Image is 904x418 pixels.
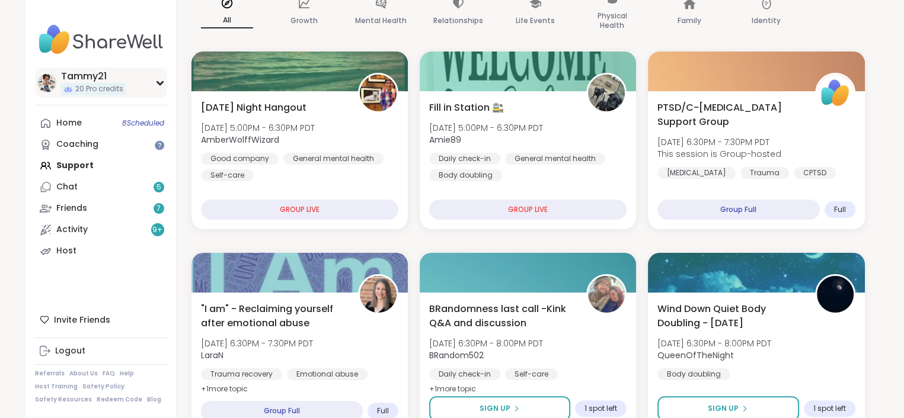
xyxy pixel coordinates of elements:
a: Home8Scheduled [35,112,167,134]
div: Host [56,245,76,257]
a: Activity9+ [35,219,167,240]
div: Trauma [740,167,789,179]
p: Relationships [433,14,483,28]
b: LaraN [201,349,223,361]
img: Amie89 [588,75,625,111]
a: FAQ [103,369,115,378]
div: Daily check-in [429,153,500,165]
div: General mental health [505,153,605,165]
div: Coaching [56,139,98,150]
a: Chat5 [35,176,167,198]
img: Tammy21 [37,73,56,92]
span: Sign Up [708,403,739,414]
a: Friends7 [35,198,167,219]
span: Full [377,406,389,416]
b: Amie89 [429,134,461,146]
div: General mental health [283,153,384,165]
div: GROUP LIVE [429,200,627,220]
img: ShareWell [817,75,854,111]
img: QueenOfTheNight [817,276,854,313]
img: AmberWolffWizard [360,75,397,111]
a: Safety Resources [35,396,92,404]
a: Host Training [35,382,78,391]
div: Self-care [505,368,558,380]
span: [DATE] 5:00PM - 6:30PM PDT [201,122,315,134]
span: [DATE] 6:30PM - 7:30PM PDT [657,136,781,148]
span: [DATE] 6:30PM - 8:00PM PDT [429,337,543,349]
span: 8 Scheduled [122,118,164,128]
a: Host [35,240,167,262]
div: Body doubling [657,368,730,380]
span: Wind Down Quiet Body Doubling - [DATE] [657,302,801,330]
span: Sign Up [480,403,510,414]
span: [DATE] 5:00PM - 6:30PM PDT [429,122,543,134]
div: Emotional abuse [287,368,368,380]
span: [DATE] 6:30PM - 7:30PM PDT [201,337,313,349]
a: Help [120,369,134,378]
p: All [201,13,253,28]
span: "I am" - Reclaiming yourself after emotional abuse [201,302,345,330]
div: Chat [56,181,78,193]
span: 9 + [152,225,162,235]
img: ShareWell Nav Logo [35,19,167,60]
p: Mental Health [355,14,407,28]
p: Growth [290,14,318,28]
a: Referrals [35,369,65,378]
span: Full [834,205,846,214]
span: 5 [156,182,161,192]
div: Friends [56,202,87,214]
b: AmberWolffWizard [201,134,279,146]
img: LaraN [360,276,397,313]
iframe: Spotlight [155,140,164,150]
div: Good company [201,153,279,165]
div: Logout [55,345,85,357]
span: PTSD/C-[MEDICAL_DATA] Support Group [657,101,801,129]
div: Group Full [657,200,819,220]
a: Blog [147,396,161,404]
a: Coaching [35,134,167,155]
p: Life Events [516,14,555,28]
span: Fill in Station 🚉 [429,101,504,115]
span: [DATE] 6:30PM - 8:00PM PDT [657,337,771,349]
a: About Us [69,369,98,378]
div: GROUP LIVE [201,200,398,220]
img: BRandom502 [588,276,625,313]
span: [DATE] Night Hangout [201,101,306,115]
div: Self-care [201,169,254,181]
span: 1 spot left [813,404,846,413]
span: BRandomness last call -Kink Q&A and discussion [429,302,573,330]
div: Activity [56,224,88,236]
div: Body doubling [429,169,502,181]
b: BRandom502 [429,349,484,361]
span: 7 [156,204,161,214]
span: 1 spot left [584,404,617,413]
b: QueenOfTheNight [657,349,734,361]
a: Logout [35,340,167,362]
span: 20 Pro credits [75,84,123,94]
p: Physical Health [586,9,638,33]
div: [MEDICAL_DATA] [657,167,736,179]
div: Invite Friends [35,309,167,330]
a: Redeem Code [97,396,142,404]
p: Identity [752,14,781,28]
div: Daily check-in [429,368,500,380]
p: Family [678,14,701,28]
a: Safety Policy [82,382,124,391]
div: Trauma recovery [201,368,282,380]
div: CPTSD [794,167,836,179]
div: Tammy21 [61,70,126,83]
span: This session is Group-hosted [657,148,781,160]
div: Home [56,117,82,129]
